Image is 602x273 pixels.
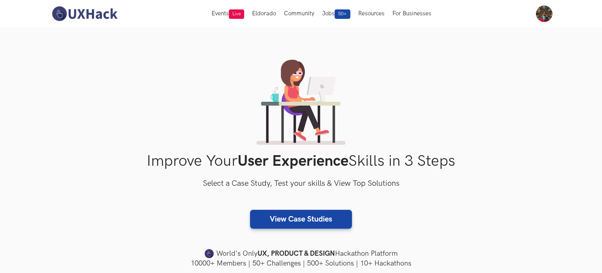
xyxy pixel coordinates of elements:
span: 50+ [335,9,350,19]
h4: World's Only Hackathon Platform [50,248,553,259]
img: lady working on laptop [256,60,346,145]
h1: Improve Your Skills in 3 Steps [50,152,553,170]
h4: 10000+ Members | 50+ Challenges | 500+ Solutions | 10+ Hackathons [50,258,553,268]
span: Live [229,9,244,19]
strong: User Experience [237,152,348,170]
img: Your profile pic [536,5,552,22]
a: View Case Studies [250,210,352,229]
strong: UX, PRODUCT & DESIGN [258,248,335,259]
img: UXHack-logo.png [50,5,120,22]
img: uxhack-favicon-image.png [204,249,214,259]
h3: Select a Case Study, Test your skills & View Top Solutions [50,178,553,190]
